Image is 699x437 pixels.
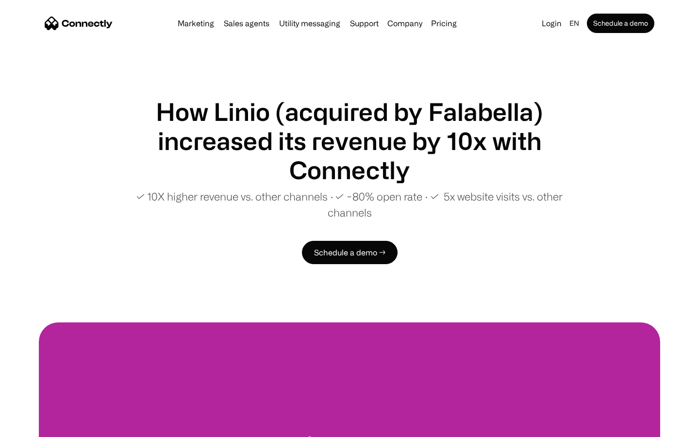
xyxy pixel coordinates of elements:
[220,19,273,27] a: Sales agents
[19,420,58,434] ul: Language list
[387,17,422,30] div: Company
[116,188,582,220] p: ✓ 10X higher revenue vs. other channels ∙ ✓ ~80% open rate ∙ ✓ 5x website visits vs. other channels
[10,419,58,434] aside: Language selected: English
[346,19,383,27] a: Support
[174,19,218,27] a: Marketing
[427,19,461,27] a: Pricing
[275,19,344,27] a: Utility messaging
[302,241,398,264] a: Schedule a demo →
[116,97,582,185] h1: How Linio (acquired by Falabella) increased its revenue by 10x with Connectly
[569,17,579,30] div: en
[587,14,654,33] a: Schedule a demo
[538,17,566,30] a: Login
